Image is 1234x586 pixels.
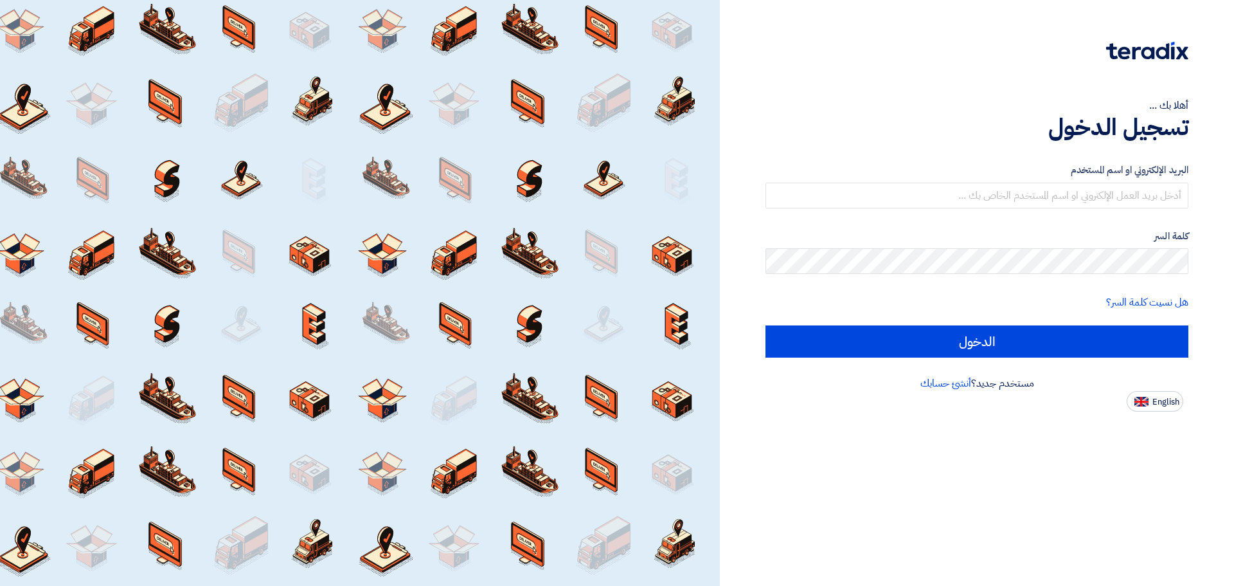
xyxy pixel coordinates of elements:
[765,183,1188,208] input: أدخل بريد العمل الإلكتروني او اسم المستخدم الخاص بك ...
[920,376,971,391] a: أنشئ حسابك
[1106,295,1188,310] a: هل نسيت كلمة السر؟
[765,163,1188,178] label: البريد الإلكتروني او اسم المستخدم
[1134,397,1149,407] img: en-US.png
[1106,42,1188,60] img: Teradix logo
[765,113,1188,142] h1: تسجيل الدخول
[1127,391,1183,412] button: English
[765,98,1188,113] div: أهلا بك ...
[765,229,1188,244] label: كلمة السر
[765,325,1188,358] input: الدخول
[1152,398,1179,407] span: English
[765,376,1188,391] div: مستخدم جديد؟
